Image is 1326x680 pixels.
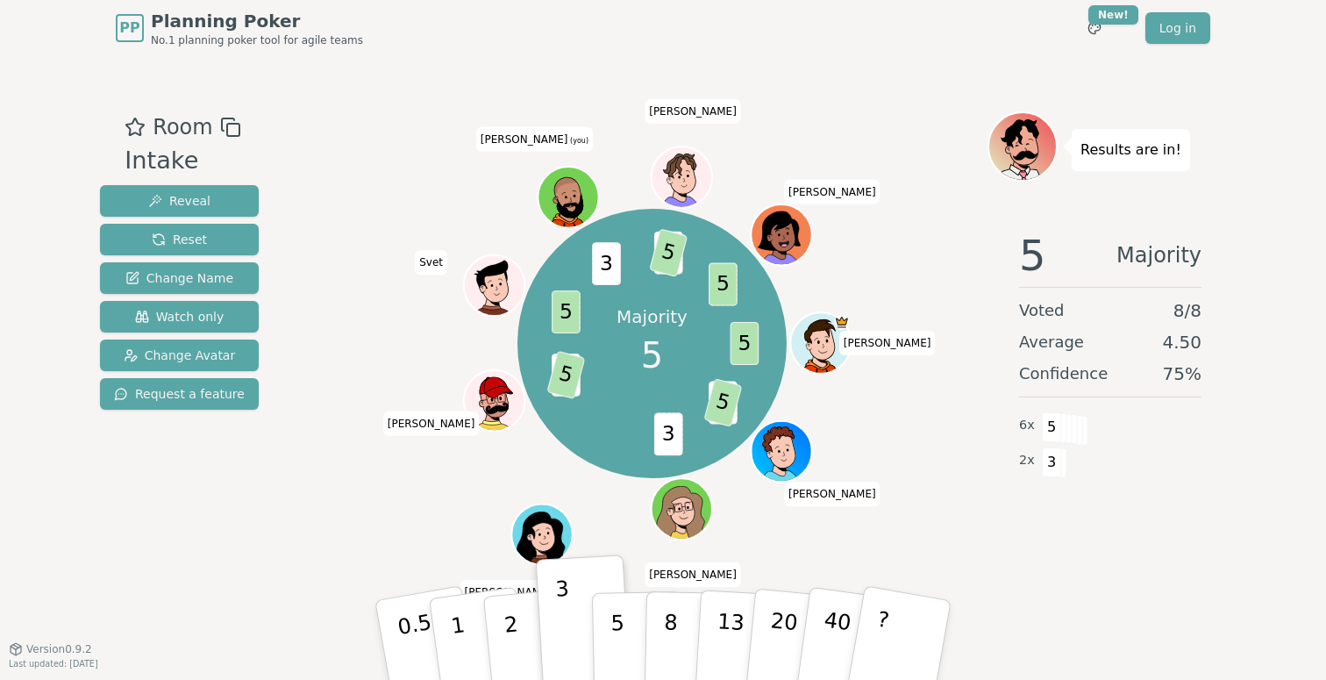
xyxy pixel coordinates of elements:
a: Log in [1145,12,1210,44]
span: 2 x [1019,451,1035,470]
button: Reveal [100,185,259,217]
span: 4.50 [1162,330,1201,354]
span: Change Avatar [124,347,236,364]
span: Click to change your name [784,180,880,204]
button: Version0.9.2 [9,642,92,656]
span: Diego D is the host [834,315,849,330]
span: Request a feature [114,385,245,403]
span: Room [153,111,212,143]
span: 5 [703,378,742,427]
span: 5 [709,262,738,305]
span: Voted [1019,298,1065,323]
button: Change Avatar [100,340,259,371]
span: 8 / 8 [1173,298,1201,323]
span: 3 [653,412,682,455]
span: 5 [552,290,581,333]
span: 5 [641,329,663,382]
span: Average [1019,330,1084,354]
span: 75 % [1163,361,1201,386]
p: Majority [617,304,688,329]
span: 5 [1042,412,1062,442]
span: Reset [152,231,207,248]
span: Click to change your name [784,483,880,507]
span: 5 [649,228,688,277]
span: Click to change your name [839,331,936,355]
span: No.1 planning poker tool for agile teams [151,33,363,47]
a: PPPlanning PokerNo.1 planning poker tool for agile teams [116,9,363,47]
p: Results are in! [1080,138,1181,162]
span: Click to change your name [460,580,557,605]
button: Add as favourite [125,111,146,143]
span: PP [119,18,139,39]
span: Click to change your name [476,127,593,152]
span: 3 [1042,447,1062,477]
span: 3 [592,242,621,285]
span: Confidence [1019,361,1108,386]
span: 5 [546,350,585,399]
div: Intake [125,143,240,179]
span: Planning Poker [151,9,363,33]
span: Click to change your name [383,412,480,436]
span: Change Name [125,269,233,287]
span: Version 0.9.2 [26,642,92,656]
button: Click to change your avatar [539,169,596,226]
button: Request a feature [100,378,259,410]
span: (you) [568,137,589,145]
span: Reveal [148,192,210,210]
span: Click to change your name [645,99,741,124]
div: New! [1088,5,1138,25]
button: Change Name [100,262,259,294]
p: 3 [555,576,574,672]
span: Click to change your name [645,562,741,587]
span: Click to change your name [415,251,447,276]
button: New! [1079,12,1110,44]
span: Last updated: [DATE] [9,659,98,669]
span: Majority [1116,234,1201,276]
span: Watch only [135,308,225,326]
button: Watch only [100,301,259,333]
span: 5 [730,322,759,365]
button: Reset [100,224,259,255]
span: 6 x [1019,416,1035,435]
span: 5 [1019,234,1046,276]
